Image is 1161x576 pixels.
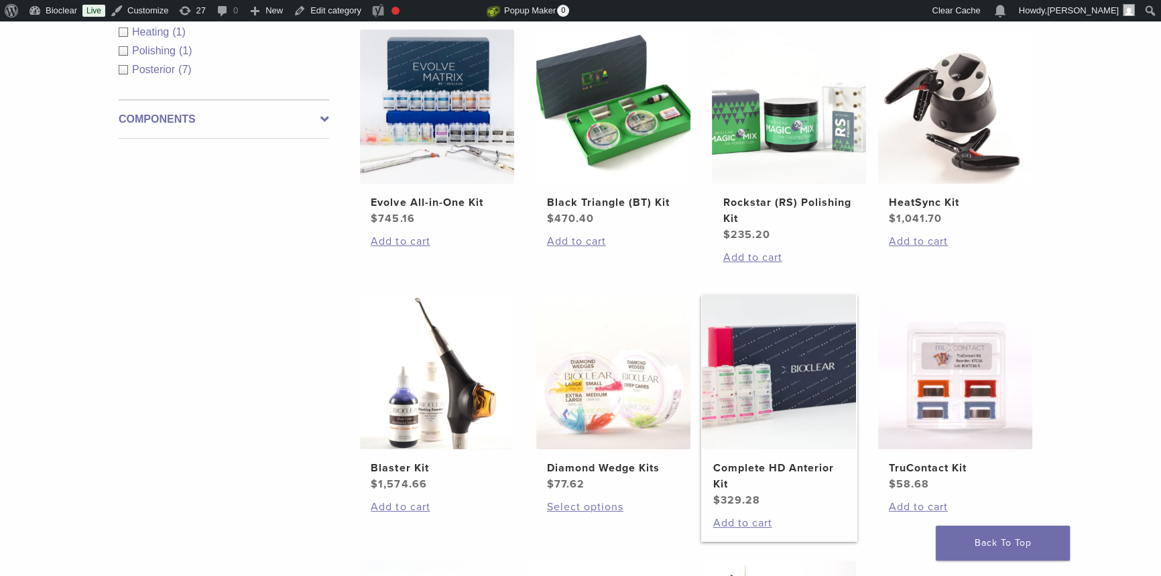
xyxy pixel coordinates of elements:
a: Add to cart: “Blaster Kit” [371,499,503,515]
span: [PERSON_NAME] [1047,5,1119,15]
img: Rockstar (RS) Polishing Kit [712,30,866,184]
span: $ [371,477,378,491]
h2: Diamond Wedge Kits [547,460,680,476]
a: Back To Top [936,526,1070,561]
img: TruContact Kit [878,295,1032,449]
h2: Evolve All-in-One Kit [371,194,503,211]
img: Black Triangle (BT) Kit [536,30,690,184]
a: Add to cart: “Black Triangle (BT) Kit” [547,233,680,249]
img: Blaster Kit [360,295,514,449]
span: (7) [178,64,192,75]
img: HeatSync Kit [878,30,1032,184]
a: Live [82,5,105,17]
bdi: 329.28 [713,494,759,507]
a: Add to cart: “Complete HD Anterior Kit” [713,515,845,531]
span: $ [723,228,730,241]
h2: Rockstar (RS) Polishing Kit [723,194,855,227]
h2: HeatSync Kit [889,194,1022,211]
h2: TruContact Kit [889,460,1022,476]
a: Select options for “Diamond Wedge Kits” [547,499,680,515]
img: Evolve All-in-One Kit [360,30,514,184]
a: Add to cart: “Evolve All-in-One Kit” [371,233,503,249]
img: Complete HD Anterior Kit [702,295,856,449]
a: Add to cart: “HeatSync Kit” [889,233,1022,249]
a: Blaster KitBlaster Kit $1,574.66 [359,295,515,492]
a: HeatSync KitHeatSync Kit $1,041.70 [877,30,1034,227]
span: $ [371,212,378,225]
h2: Complete HD Anterior Kit [713,460,845,492]
bdi: 1,574.66 [371,477,426,491]
span: $ [889,212,896,225]
a: Add to cart: “Rockstar (RS) Polishing Kit” [723,249,855,266]
a: Complete HD Anterior KitComplete HD Anterior Kit $329.28 [701,295,857,508]
span: (1) [179,45,192,56]
bdi: 745.16 [371,212,414,225]
bdi: 58.68 [889,477,929,491]
span: 0 [557,5,569,17]
a: Diamond Wedge KitsDiamond Wedge Kits $77.62 [536,295,692,492]
span: (1) [172,26,186,38]
a: Add to cart: “TruContact Kit” [889,499,1022,515]
span: $ [547,212,554,225]
bdi: 235.20 [723,228,770,241]
a: Evolve All-in-One KitEvolve All-in-One Kit $745.16 [359,30,515,227]
span: Posterior [132,64,178,75]
a: TruContact KitTruContact Kit $58.68 [877,295,1034,492]
a: Rockstar (RS) Polishing KitRockstar (RS) Polishing Kit $235.20 [711,30,867,243]
img: Diamond Wedge Kits [536,295,690,449]
label: Components [119,111,329,127]
span: Polishing [132,45,179,56]
h2: Black Triangle (BT) Kit [547,194,680,211]
img: Views over 48 hours. Click for more Jetpack Stats. [412,3,487,19]
bdi: 470.40 [547,212,594,225]
h2: Blaster Kit [371,460,503,476]
bdi: 77.62 [547,477,585,491]
span: $ [547,477,554,491]
a: Black Triangle (BT) KitBlack Triangle (BT) Kit $470.40 [536,30,692,227]
bdi: 1,041.70 [889,212,942,225]
span: $ [889,477,896,491]
span: Heating [132,26,172,38]
div: Focus keyphrase not set [391,7,400,15]
span: $ [713,494,720,507]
